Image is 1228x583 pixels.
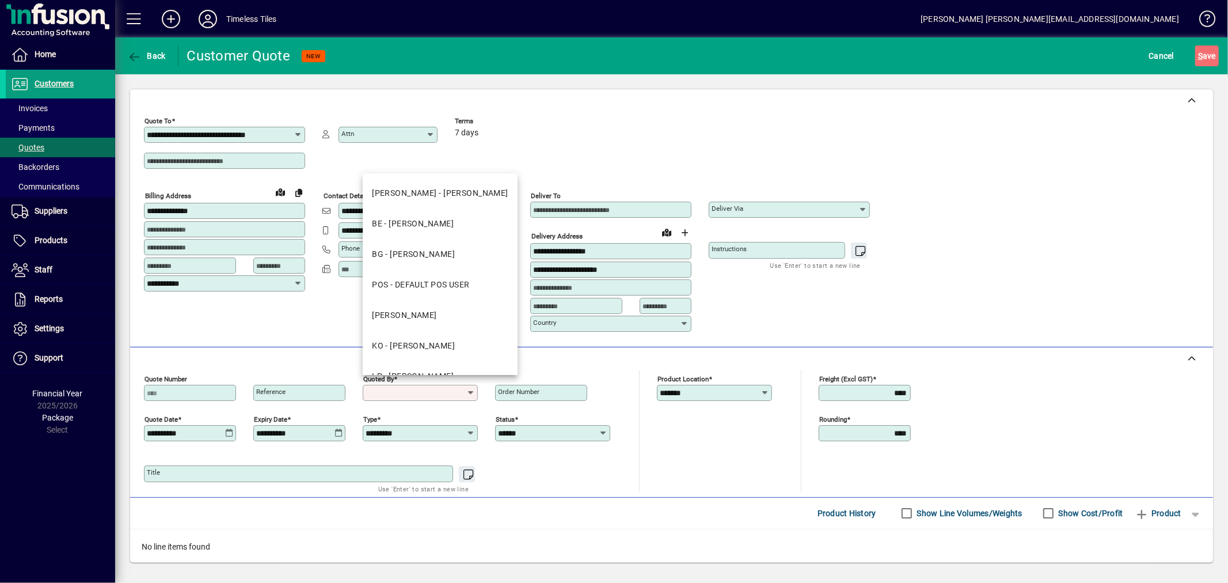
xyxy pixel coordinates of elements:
mat-label: Quoted by [363,374,394,383]
app-page-header-button: Back [115,46,178,66]
span: Home [35,50,56,59]
mat-option: LP - LACHLAN PEARSON [363,361,518,392]
mat-label: Order number [498,388,539,396]
span: Product History [818,504,876,523]
button: Copy to Delivery address [290,183,308,202]
a: Settings [6,315,115,343]
span: S [1198,51,1203,60]
div: Customer Quote [187,47,291,65]
button: Add [153,9,189,29]
mat-option: POS - DEFAULT POS USER [363,270,518,300]
button: Choose address [676,224,694,242]
span: Support [35,353,63,362]
mat-label: Phone [341,244,360,252]
label: Show Cost/Profit [1056,508,1123,519]
mat-option: KO - KAREN O'NEILL [363,331,518,361]
mat-label: Product location [657,374,709,383]
span: Reports [35,294,63,304]
span: Product [1135,504,1181,523]
a: Home [6,40,115,69]
a: Knowledge Base [1191,2,1214,40]
button: Cancel [1146,46,1177,66]
span: Back [127,51,166,60]
span: Settings [35,324,64,333]
span: Invoices [12,104,48,113]
a: Backorders [6,157,115,177]
span: Cancel [1149,47,1174,65]
span: Terms [455,118,524,125]
mat-option: BG - BLAIZE GERRAND [363,239,518,270]
div: BE - [PERSON_NAME] [372,218,454,230]
a: Staff [6,256,115,285]
a: Communications [6,177,115,196]
div: No line items found [130,529,1213,565]
span: Package [42,413,73,422]
mat-label: Type [363,415,377,423]
mat-label: Rounding [819,415,847,423]
mat-label: Attn [341,130,354,138]
button: Profile [189,9,226,29]
mat-label: Quote date [145,415,178,423]
button: Save [1195,46,1219,66]
a: Support [6,344,115,373]
div: [PERSON_NAME] [PERSON_NAME][EMAIL_ADDRESS][DOMAIN_NAME] [921,10,1179,28]
span: Communications [12,182,79,191]
a: Invoices [6,99,115,118]
div: BG - [PERSON_NAME] [372,248,455,260]
a: Products [6,226,115,255]
mat-hint: Use 'Enter' to start a new line [770,259,861,272]
span: Financial Year [33,389,83,398]
span: Products [35,236,67,245]
mat-label: Deliver To [531,192,561,200]
mat-option: BE - BEN JOHNSTON [363,209,518,239]
span: Payments [12,123,55,132]
mat-label: Status [496,415,515,423]
div: LP - [PERSON_NAME] [372,370,454,383]
span: Quotes [12,143,44,152]
span: Suppliers [35,206,67,215]
a: Quotes [6,138,115,157]
span: Customers [35,79,74,88]
span: 7 days [455,128,478,138]
button: Back [124,46,169,66]
div: [PERSON_NAME] [372,309,437,321]
a: View on map [271,183,290,201]
label: Show Line Volumes/Weights [915,508,1022,519]
mat-label: Quote To [145,117,172,125]
mat-label: Quote number [145,374,187,383]
mat-option: EJ - ELISE JOHNSTON [363,300,518,331]
mat-label: Instructions [712,245,747,253]
mat-label: Country [533,319,556,327]
div: Timeless Tiles [226,10,276,28]
mat-label: Reference [256,388,286,396]
span: NEW [306,52,321,60]
mat-option: BJ - BARRY JOHNSTON [363,178,518,209]
mat-hint: Use 'Enter' to start a new line [378,482,469,495]
button: Product [1129,503,1187,524]
mat-label: Title [147,468,160,476]
a: Reports [6,285,115,314]
mat-label: Expiry date [254,415,287,423]
span: Backorders [12,162,59,172]
div: KO - [PERSON_NAME] [372,340,455,352]
mat-label: Deliver via [712,205,743,213]
span: Staff [35,265,52,274]
a: Suppliers [6,197,115,226]
mat-label: Freight (excl GST) [819,374,873,383]
a: View on map [657,223,676,241]
button: Product History [813,503,881,524]
span: ave [1198,47,1216,65]
div: POS - DEFAULT POS USER [372,279,470,291]
div: [PERSON_NAME] - [PERSON_NAME] [372,187,508,199]
a: Payments [6,118,115,138]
